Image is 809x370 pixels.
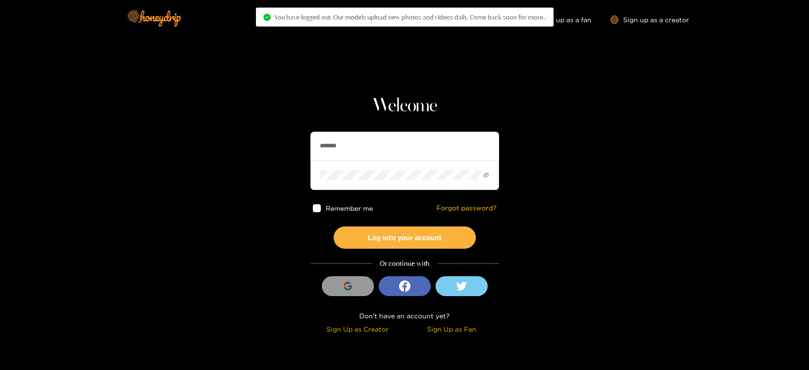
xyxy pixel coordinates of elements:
[407,324,497,334] div: Sign Up as Fan
[274,13,546,21] span: You have logged out. Our models upload new photos and videos daily. Come back soon for more..
[310,95,499,117] h1: Welcome
[325,205,373,212] span: Remember me
[527,16,591,24] a: Sign up as a fan
[310,258,499,269] div: Or continue with
[483,172,489,178] span: eye-invisible
[264,14,271,21] span: check-circle
[610,16,689,24] a: Sign up as a creator
[436,204,497,212] a: Forgot password?
[313,324,402,334] div: Sign Up as Creator
[310,310,499,321] div: Don't have an account yet?
[334,226,476,249] button: Log into your account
